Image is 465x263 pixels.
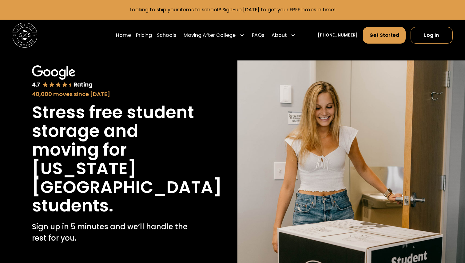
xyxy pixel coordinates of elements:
p: Sign up in 5 minutes and we’ll handle the rest for you. [32,221,196,243]
a: FAQs [252,27,264,44]
a: [PHONE_NUMBER] [318,32,358,38]
div: About [272,32,287,39]
div: 40,000 moves since [DATE] [32,90,196,98]
a: Schools [157,27,176,44]
a: Log In [411,27,453,44]
a: Pricing [136,27,152,44]
h1: students. [32,196,113,215]
img: Google 4.7 star rating [32,65,93,88]
h1: Stress free student storage and moving for [32,103,196,159]
a: Home [116,27,131,44]
a: Get Started [363,27,406,44]
a: Looking to ship your items to school? Sign-up [DATE] to get your FREE boxes in time! [130,6,336,13]
div: Moving After College [184,32,236,39]
h1: [US_STATE][GEOGRAPHIC_DATA] [32,159,222,197]
img: Storage Scholars main logo [12,23,37,48]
